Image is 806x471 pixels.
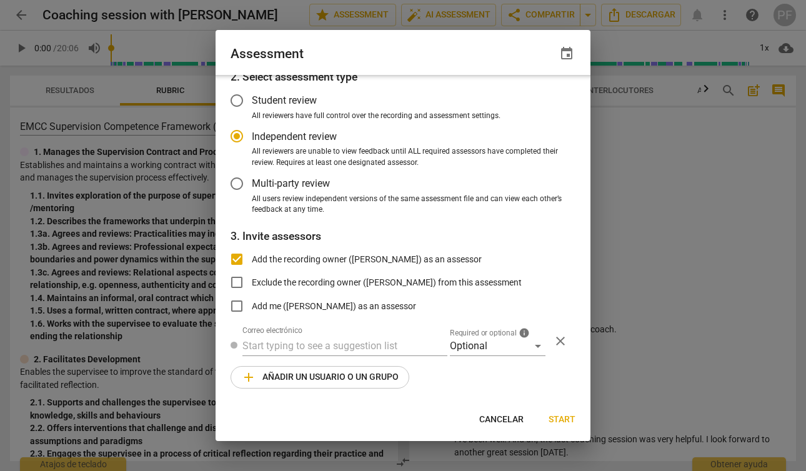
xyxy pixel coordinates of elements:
button: Cancelar [469,409,534,431]
span: info [519,327,530,338]
h3: People will receive a link to the document to review. [231,228,575,244]
input: Start typing to see a suggestion list [242,336,447,356]
span: Required or optional [450,329,517,337]
span: add [241,370,256,385]
button: Añadir [231,366,409,389]
span: All users review independent versions of the same assessment file and can view each other’s feedb... [252,194,565,216]
span: event [559,46,574,61]
span: Exclude the recording owner ([PERSON_NAME]) from this assessment [252,276,522,289]
span: All reviewers are unable to view feedback until ALL required assessors have completed their revie... [252,146,565,168]
label: Correo electrónico [242,327,302,334]
span: Student review [252,93,317,107]
span: All reviewers have full control over the recording and assessment settings. [252,111,500,122]
span: Cancelar [479,414,524,426]
span: Multi-party review [252,176,330,191]
span: close [553,334,568,349]
button: Due date [558,45,575,62]
span: Add me ([PERSON_NAME]) as an assessor [252,300,416,313]
button: Start [539,409,585,431]
button: Remove [545,326,575,356]
span: Add the recording owner ([PERSON_NAME]) as an assessor [252,253,482,266]
span: Start [549,414,575,426]
span: Independent review [252,129,337,144]
div: Assessment [231,46,304,62]
h3: 2. Select assessment type [231,69,575,85]
span: Review status: new [231,333,242,349]
div: Assessment type [231,86,575,216]
div: Optional [450,336,545,356]
span: Añadir un usuario o un grupo [241,370,399,385]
